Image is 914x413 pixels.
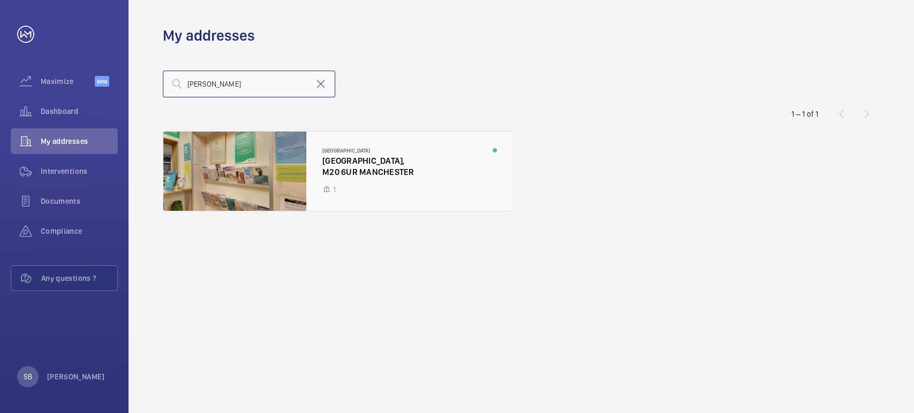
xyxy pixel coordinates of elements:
p: [PERSON_NAME] [47,371,105,382]
h1: My addresses [163,26,255,45]
span: Interventions [41,166,118,177]
span: Dashboard [41,106,118,117]
p: SB [24,371,32,382]
span: Any questions ? [41,273,117,284]
span: Maximize [41,76,95,87]
span: Documents [41,196,118,206]
span: Compliance [41,226,118,236]
div: 1 – 1 of 1 [791,109,818,119]
span: Beta [95,76,109,87]
span: My addresses [41,136,118,147]
input: Search by address [163,71,335,97]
